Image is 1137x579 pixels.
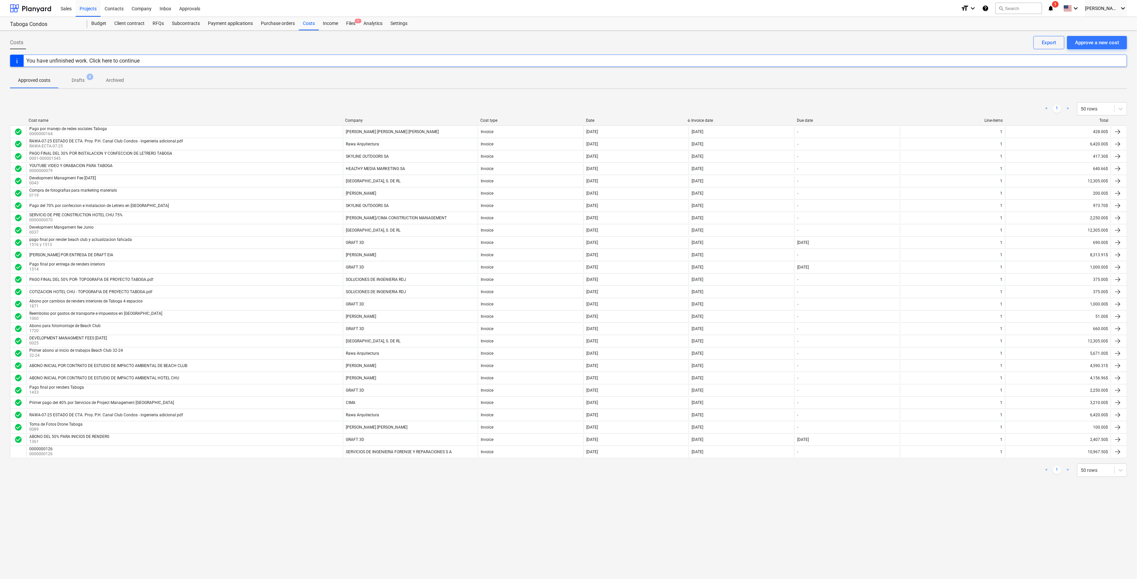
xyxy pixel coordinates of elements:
[110,17,149,30] div: Client contract
[14,300,22,308] span: check_circle
[481,253,493,257] div: Invoice
[586,191,598,196] div: [DATE]
[1000,339,1002,343] div: 1
[29,139,183,143] div: RAWA-07-25 ESTADO DE CTA. Proy. P.H. Canal Club Condos - ingenieria adicional.pdf
[14,251,22,259] span: check_circle
[1005,126,1111,137] div: 428.00$
[149,17,168,30] div: RFQs
[29,328,102,334] p: 1720
[586,314,598,319] div: [DATE]
[1000,240,1002,245] div: 1
[14,202,22,210] div: Invoice was approved
[29,353,124,358] p: 32-24
[797,129,798,134] div: -
[481,154,493,159] div: Invoice
[346,203,389,208] div: SKYLINE OUTDOORS SA
[1053,466,1061,474] a: Page 1 is your current page
[29,242,133,248] p: 1516 y 1513
[797,216,798,220] div: -
[14,288,22,296] span: check_circle
[1000,376,1002,380] div: 1
[346,191,376,196] div: [PERSON_NAME]
[29,303,144,309] p: 1871
[14,251,22,259] div: Invoice was approved
[1005,188,1111,199] div: 200.00$
[14,165,22,173] span: check_circle
[481,388,493,393] div: Invoice
[797,203,798,208] div: -
[481,277,493,282] div: Invoice
[1005,213,1111,223] div: 2,250.00$
[1005,360,1111,371] div: 4,590.31$
[14,214,22,222] div: Invoice was approved
[586,228,598,233] div: [DATE]
[29,193,118,198] p: 0119
[346,351,379,356] div: Rawa Arquitectura
[346,142,379,146] div: Rawa Arquitectura
[902,118,1003,123] div: Line-items
[797,265,809,270] div: [DATE]
[1075,38,1119,47] div: Approve a new cost
[29,385,84,390] div: Pago final por renders Taboga
[692,118,792,123] div: Invoice date
[18,77,50,84] p: Approved costs
[998,6,1004,11] span: search
[692,142,703,146] div: [DATE]
[586,376,598,380] div: [DATE]
[481,314,493,319] div: Invoice
[29,118,340,123] div: Cost name
[797,302,798,306] div: -
[346,216,447,220] div: [PERSON_NAME]/CIMA CONSTRUCTION MANAGEMENT
[1005,274,1111,285] div: 375.00$
[1000,179,1002,183] div: 1
[586,388,598,393] div: [DATE]
[14,349,22,357] span: check_circle
[257,17,299,30] a: Purchase orders
[29,143,184,149] p: RAWA-ECTA-07-25
[342,17,359,30] div: Files
[797,314,798,319] div: -
[355,19,361,23] span: 1
[168,17,204,30] a: Subcontracts
[14,374,22,382] span: check_circle
[1005,176,1111,186] div: 12,305.00$
[692,191,703,196] div: [DATE]
[692,253,703,257] div: [DATE]
[14,312,22,320] div: Invoice was approved
[14,189,22,197] span: check_circle
[1119,4,1127,12] i: keyboard_arrow_down
[692,363,703,368] div: [DATE]
[797,228,798,233] div: -
[1000,203,1002,208] div: 1
[14,140,22,148] span: check_circle
[29,311,162,316] div: Reembolso por gastos de transporte e impuestos en [GEOGRAPHIC_DATA]
[29,316,164,321] p: 1060
[14,152,22,160] span: check_circle
[481,216,493,220] div: Invoice
[1005,385,1111,396] div: 2,250.00$
[1064,105,1072,113] a: Next page
[346,363,376,368] div: [PERSON_NAME]
[29,262,105,267] div: Pago final por entrega de renders interiors
[586,326,598,331] div: [DATE]
[29,323,101,328] div: Abono para fotomontaje de Beach Club
[481,228,493,233] div: Invoice
[14,202,22,210] span: check_circle
[1005,237,1111,248] div: 690.00$
[481,339,493,343] div: Invoice
[797,240,809,245] div: [DATE]
[1005,287,1111,297] div: 375.00$
[1042,105,1050,113] a: Previous page
[29,376,179,380] div: ABONO INICIAL POR CONTRATO DE ESTUDIO DE IMPACTO AMBIENTAL HOTEL CHU
[1000,191,1002,196] div: 1
[10,39,23,47] span: Costs
[29,188,117,193] div: Compra de fotografias para marketing materials
[29,213,123,217] div: SERVICIO DE PRE CONSTRUCTION HOTEL CHU 75%
[14,349,22,357] div: Invoice was approved
[14,152,22,160] div: Invoice was approved
[14,165,22,173] div: Invoice was approved
[1085,6,1118,11] span: [PERSON_NAME]
[342,17,359,30] a: Files1
[586,277,598,282] div: [DATE]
